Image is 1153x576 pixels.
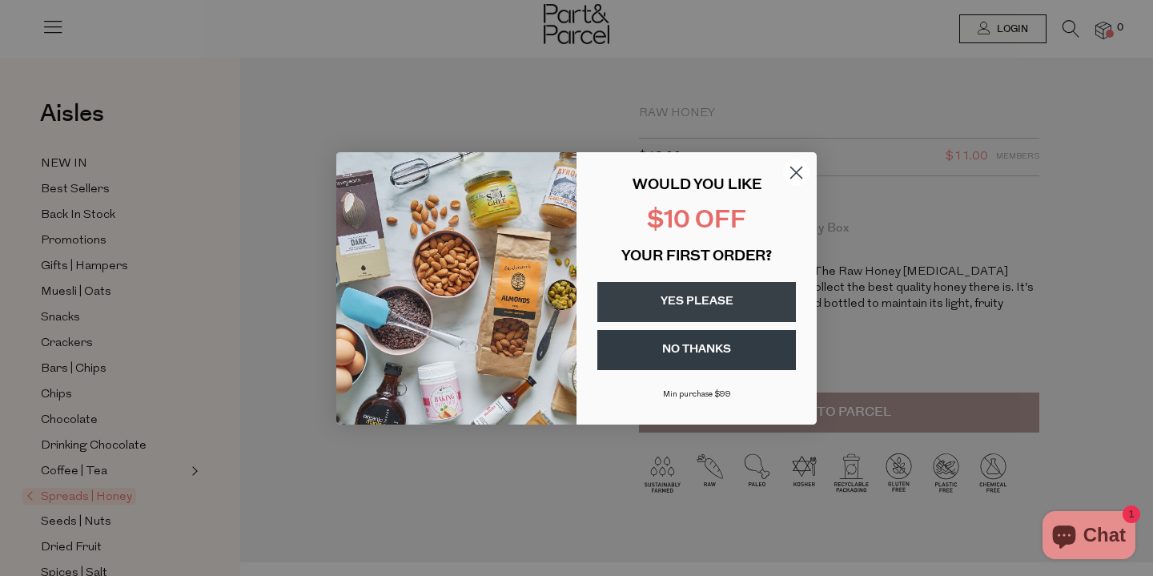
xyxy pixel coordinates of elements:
[782,159,810,187] button: Close dialog
[647,209,746,234] span: $10 OFF
[597,330,796,370] button: NO THANKS
[633,179,761,193] span: WOULD YOU LIKE
[1038,511,1140,563] inbox-online-store-chat: Shopify online store chat
[336,152,576,425] img: 43fba0fb-7538-40bc-babb-ffb1a4d097bc.jpeg
[663,390,731,399] span: Min purchase $99
[597,282,796,322] button: YES PLEASE
[621,250,772,264] span: YOUR FIRST ORDER?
